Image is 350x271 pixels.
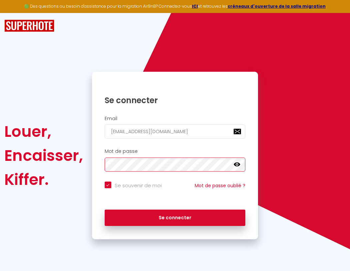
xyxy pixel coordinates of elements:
[5,3,25,23] button: Ouvrir le widget de chat LiveChat
[4,144,83,168] div: Encaisser,
[4,119,83,144] div: Louer,
[105,116,246,121] h2: Email
[192,3,198,9] a: ICI
[4,20,54,32] img: SuperHote logo
[228,3,326,9] a: créneaux d'ouverture de la salle migration
[105,210,246,226] button: Se connecter
[195,182,245,189] a: Mot de passe oublié ?
[105,124,246,139] input: Ton Email
[4,168,83,192] div: Kiffer.
[105,95,246,105] h1: Se connecter
[105,149,246,154] h2: Mot de passe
